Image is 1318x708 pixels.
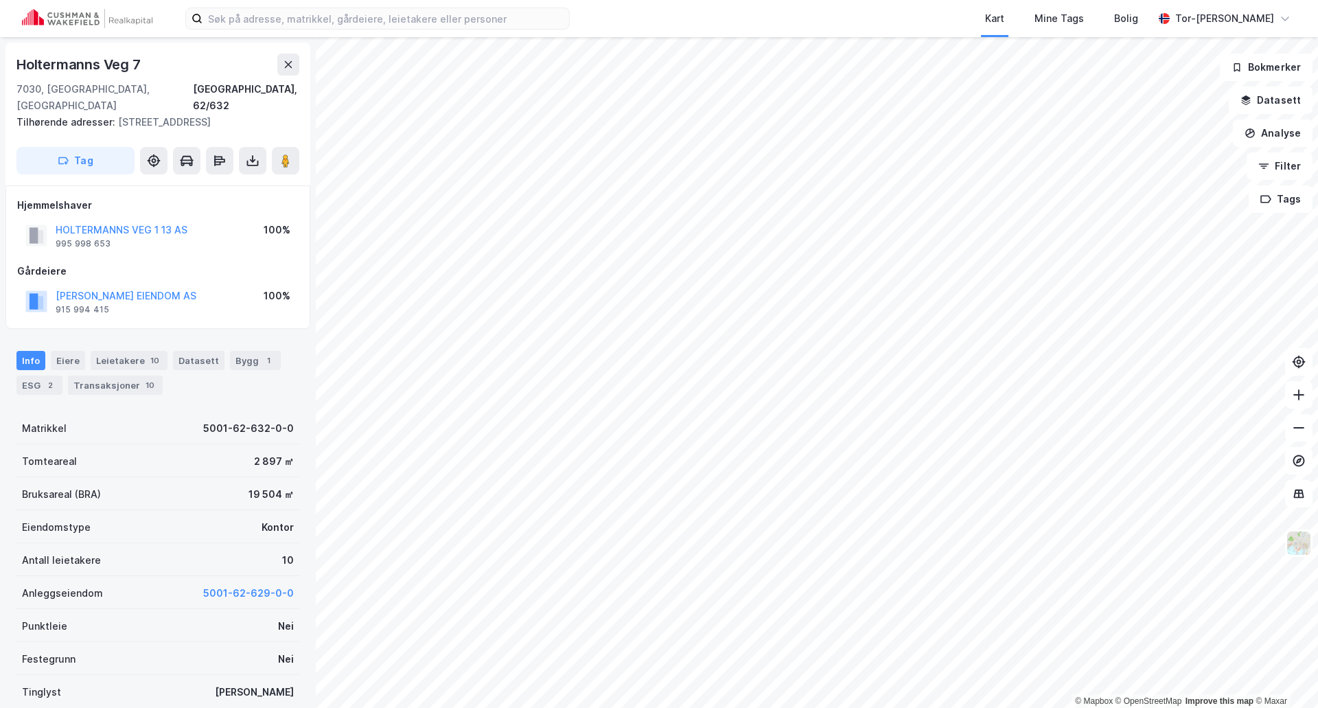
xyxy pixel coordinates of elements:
[56,304,109,315] div: 915 994 415
[985,10,1004,27] div: Kart
[43,378,57,392] div: 2
[193,81,299,114] div: [GEOGRAPHIC_DATA], 62/632
[17,263,299,279] div: Gårdeiere
[68,376,163,395] div: Transaksjoner
[22,651,76,667] div: Festegrunn
[1175,10,1274,27] div: Tor-[PERSON_NAME]
[22,420,67,437] div: Matrikkel
[1249,642,1318,708] div: Kontrollprogram for chat
[1220,54,1313,81] button: Bokmerker
[16,376,62,395] div: ESG
[203,420,294,437] div: 5001-62-632-0-0
[278,618,294,635] div: Nei
[254,453,294,470] div: 2 897 ㎡
[282,552,294,569] div: 10
[1249,185,1313,213] button: Tags
[1115,696,1182,706] a: OpenStreetMap
[91,351,167,370] div: Leietakere
[16,114,288,130] div: [STREET_ADDRESS]
[248,486,294,503] div: 19 504 ㎡
[148,354,162,367] div: 10
[16,351,45,370] div: Info
[230,351,281,370] div: Bygg
[16,81,193,114] div: 7030, [GEOGRAPHIC_DATA], [GEOGRAPHIC_DATA]
[1075,696,1113,706] a: Mapbox
[16,54,143,76] div: Holtermanns Veg 7
[262,354,275,367] div: 1
[16,147,135,174] button: Tag
[22,453,77,470] div: Tomteareal
[1229,87,1313,114] button: Datasett
[203,8,569,29] input: Søk på adresse, matrikkel, gårdeiere, leietakere eller personer
[262,519,294,536] div: Kontor
[203,585,294,602] button: 5001-62-629-0-0
[22,486,101,503] div: Bruksareal (BRA)
[278,651,294,667] div: Nei
[56,238,111,249] div: 995 998 653
[264,222,290,238] div: 100%
[22,585,103,602] div: Anleggseiendom
[22,684,61,700] div: Tinglyst
[173,351,224,370] div: Datasett
[22,552,101,569] div: Antall leietakere
[1114,10,1138,27] div: Bolig
[51,351,85,370] div: Eiere
[1034,10,1084,27] div: Mine Tags
[22,9,152,28] img: cushman-wakefield-realkapital-logo.202ea83816669bd177139c58696a8fa1.svg
[215,684,294,700] div: [PERSON_NAME]
[143,378,157,392] div: 10
[264,288,290,304] div: 100%
[1249,642,1318,708] iframe: Chat Widget
[1233,119,1313,147] button: Analyse
[16,116,118,128] span: Tilhørende adresser:
[22,519,91,536] div: Eiendomstype
[17,197,299,214] div: Hjemmelshaver
[22,618,67,635] div: Punktleie
[1247,152,1313,180] button: Filter
[1186,696,1253,706] a: Improve this map
[1286,530,1312,556] img: Z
